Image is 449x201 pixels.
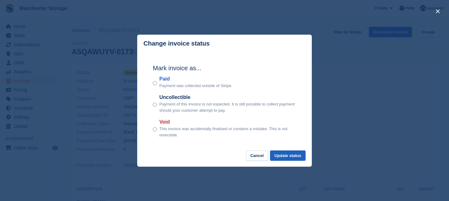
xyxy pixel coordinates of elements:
[270,150,306,161] button: Update status
[159,75,232,83] label: Paid
[159,83,232,89] p: Payment was collected outside of Stripe.
[246,150,268,161] button: Cancel
[433,6,443,16] button: close
[159,101,296,113] p: Payment of this invoice is not expected. It is still possible to collect payment should your cust...
[159,94,296,101] label: Uncollectible
[159,118,296,126] label: Void
[143,40,210,47] p: Change invoice status
[153,63,296,73] h2: Mark invoice as...
[159,126,296,138] p: This invoice was accidentally finalised or contains a mistake. This is not reversible.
